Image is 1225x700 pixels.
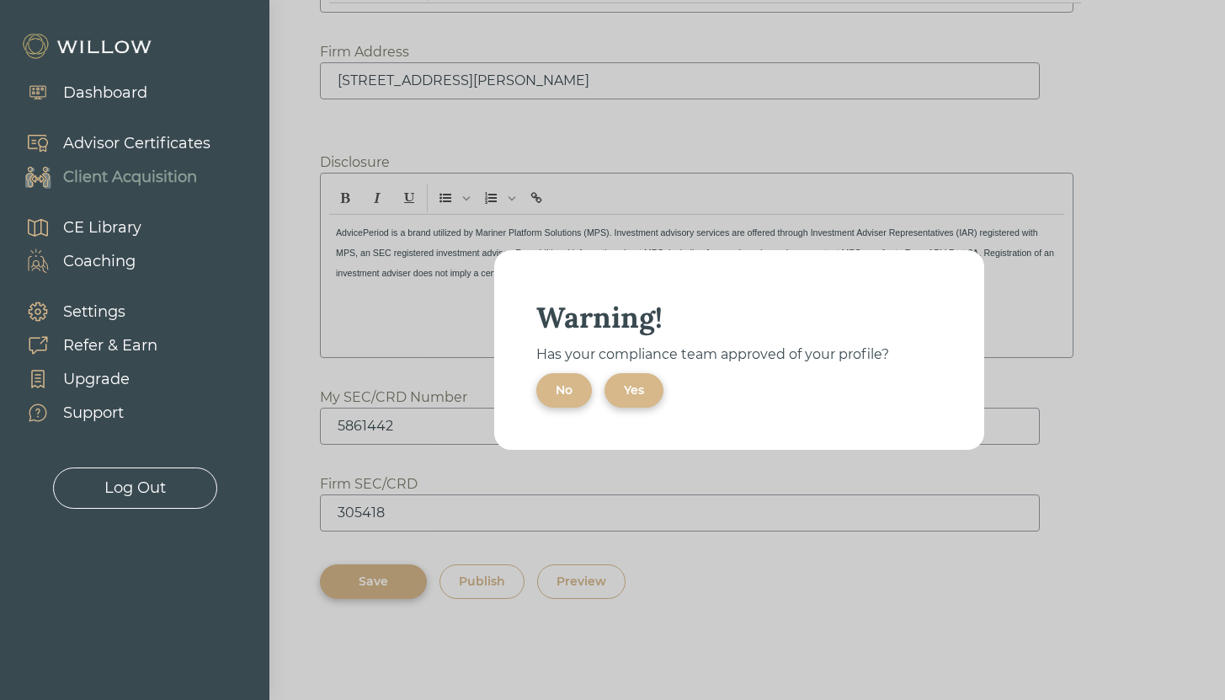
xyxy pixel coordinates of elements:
[536,345,942,365] div: Has your compliance team approved of your profile?
[605,373,663,408] button: Yes
[536,298,942,336] div: Warning!
[8,76,147,110] a: Dashboard
[21,33,156,60] img: Willow
[104,477,166,500] div: Log Out
[63,301,125,323] div: Settings
[63,132,210,155] div: Advisor Certificates
[8,126,210,160] a: Advisor Certificates
[8,160,210,194] a: Client Acquisition
[63,334,157,357] div: Refer & Earn
[63,368,130,391] div: Upgrade
[556,382,573,399] div: No
[63,402,124,425] div: Support
[536,373,592,408] button: No
[63,82,147,104] div: Dashboard
[8,295,157,329] a: Settings
[8,362,157,396] a: Upgrade
[8,244,141,278] a: Coaching
[8,211,141,244] a: CE Library
[8,329,157,362] a: Refer & Earn
[63,166,197,189] div: Client Acquisition
[624,382,644,399] div: Yes
[63,250,136,273] div: Coaching
[63,216,141,239] div: CE Library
